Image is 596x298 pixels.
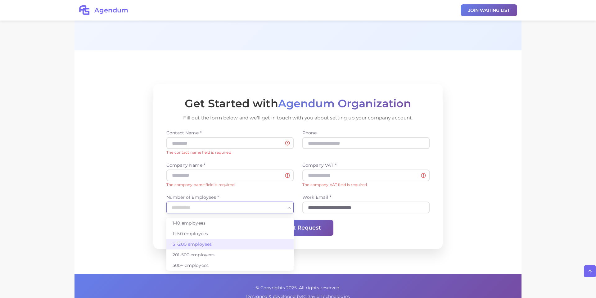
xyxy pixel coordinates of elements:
[302,162,430,168] label: Company VAT *
[166,150,231,155] small: The contact name field is required
[94,6,128,14] h2: Agendum
[302,194,430,200] label: Work Email *
[79,5,128,16] a: Agendum
[275,224,321,231] span: Submit Request
[166,228,294,239] li: 11-50 employees
[166,182,235,187] small: The company name field is required
[263,220,333,236] button: Submit Request
[166,162,294,168] label: Company Name *
[302,182,367,187] small: The company VAT field is required
[169,203,285,212] input: Search for option
[166,260,294,271] li: 500+ employees
[166,194,294,200] label: Number of Employees *
[166,130,294,136] label: Contact Name *
[166,249,294,260] li: 201-500 employees
[166,97,430,110] h2: Get Started with
[278,97,411,110] span: Agendum Organization
[461,4,517,16] button: JOIN WAITING LIST
[166,239,294,249] li: 51-200 employees
[79,285,517,291] p: © Copyrights 2025. All rights reserved.
[166,218,294,228] li: 1-10 employees
[166,202,294,213] div: Search for option
[166,114,430,121] p: Fill out the form below and we'll get in touch with you about setting up your company account.
[302,130,430,136] label: Phone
